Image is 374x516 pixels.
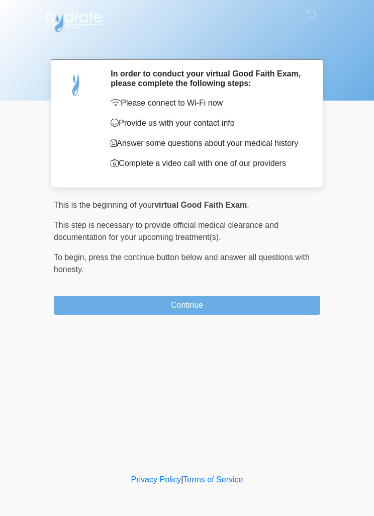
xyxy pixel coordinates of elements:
p: Please connect to Wi-Fi now [111,97,305,109]
img: Agent Avatar [61,69,91,99]
h1: ‎ ‎ [46,36,328,55]
p: Complete a video call with one of our providers [111,157,305,169]
span: This step is necessary to provide official medical clearance and documentation for your upcoming ... [54,221,278,241]
button: Continue [54,296,320,315]
span: This is the beginning of your [54,201,154,209]
span: press the continue button below and answer all questions with honesty. [54,253,310,274]
h2: In order to conduct your virtual Good Faith Exam, please complete the following steps: [111,69,305,88]
span: . [247,201,249,209]
p: Provide us with your contact info [111,117,305,129]
a: Privacy Policy [131,475,181,484]
img: Hydrate IV Bar - Chandler Logo [44,8,104,33]
span: To begin, [54,253,88,262]
p: Answer some questions about your medical history [111,137,305,149]
a: | [181,475,183,484]
strong: virtual Good Faith Exam [154,201,247,209]
a: Terms of Service [183,475,243,484]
